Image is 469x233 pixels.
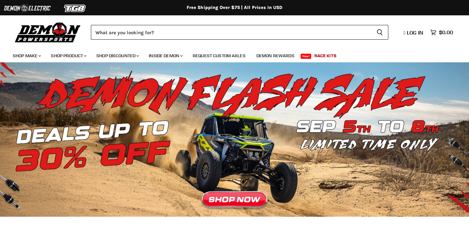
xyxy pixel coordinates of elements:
span: Log in [407,29,423,36]
span: New! [301,54,311,59]
img: Demon Electric Logo 2 [3,2,51,14]
a: Demon Rewards [252,49,299,62]
form: Product [91,25,388,40]
a: Shop Discounted [92,49,143,62]
a: Shop Make [8,49,45,62]
a: Log in [401,30,427,35]
img: TGB Logo 2 [51,2,99,14]
input: Search [91,25,371,40]
a: Shop Product [46,49,90,62]
a: Request Custom Axles [188,49,250,62]
span: $0.00 [439,29,453,35]
a: $0.00 [427,28,456,37]
img: Demon Powersports [13,21,83,43]
a: Inside Demon [144,49,187,62]
button: Search [371,25,388,40]
a: Race Kits [310,49,341,62]
ul: Main menu [8,47,451,62]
